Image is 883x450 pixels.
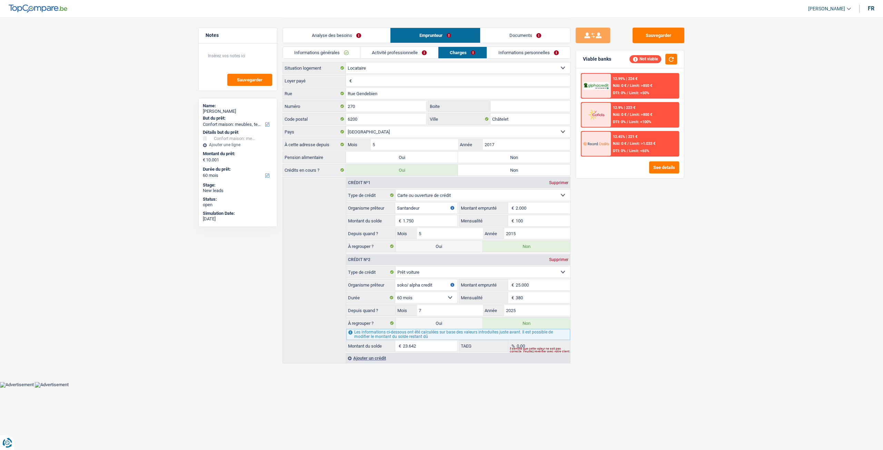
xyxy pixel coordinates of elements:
[390,28,480,43] a: Emprunteur
[458,152,570,163] label: Non
[346,75,354,86] span: €
[428,113,491,124] label: Ville
[480,28,570,43] a: Documents
[371,139,458,150] input: MM
[346,139,370,150] label: Mois
[283,164,346,176] label: Crédits en cours ?
[283,28,390,43] a: Analyse des besoins
[508,215,516,226] span: €
[346,181,372,185] div: Crédit nº1
[630,83,652,88] span: Limit: >850 €
[803,3,851,14] a: [PERSON_NAME]
[629,149,649,153] span: Limit: <65%
[203,182,273,188] div: Stage:
[203,188,273,193] div: New leads
[459,215,508,226] label: Mensualité
[346,340,395,351] label: Montant du solde
[203,202,273,208] div: open
[203,142,273,147] div: Ajouter une ligne
[613,141,626,146] span: NAI: 0 €
[346,190,396,201] label: Type de crédit
[629,55,661,63] div: Not viable
[627,112,629,117] span: /
[547,258,570,262] div: Supprimer
[459,292,508,303] label: Mensualité
[483,241,570,252] label: Non
[627,141,629,146] span: /
[483,318,570,329] label: Non
[283,75,346,86] label: Loyer payé
[396,228,417,239] label: Mois
[583,56,611,62] div: Viable banks
[203,130,273,135] div: Détails but du prêt
[346,353,570,363] div: Ajouter un crédit
[459,340,508,351] label: TAEG
[868,5,874,12] div: fr
[428,101,491,112] label: Boite
[203,197,273,202] div: Status:
[346,228,396,239] label: Depuis quand ?
[283,88,346,99] label: Rue
[237,78,262,82] span: Sauvegarder
[35,382,69,388] img: Advertisement
[583,82,609,90] img: AlphaCredit
[483,305,504,316] label: Année
[627,91,628,95] span: /
[613,149,626,153] span: DTI: 0%
[203,211,273,216] div: Simulation Date:
[613,112,626,117] span: NAI: 0 €
[203,109,273,114] div: [PERSON_NAME]
[458,139,483,150] label: Année
[346,164,458,176] label: Oui
[346,258,372,262] div: Crédit nº2
[203,103,273,109] div: Name:
[346,292,395,303] label: Durée
[283,126,346,137] label: Pays
[613,120,626,124] span: DTI: 0%
[395,215,403,226] span: €
[283,101,346,112] label: Numéro
[613,106,635,110] div: 12.9% | 223 €
[417,228,483,239] input: MM
[633,28,684,43] button: Sauvegarder
[583,108,609,121] img: Cofidis
[487,47,570,58] a: Informations personnelles
[346,152,458,163] label: Oui
[396,241,483,252] label: Oui
[346,215,395,226] label: Montant du solde
[508,340,517,351] span: %
[346,267,396,278] label: Type de crédit
[459,202,508,213] label: Montant emprunté
[360,47,438,58] a: Activité professionnelle
[483,228,504,239] label: Année
[346,279,395,290] label: Organisme prêteur
[346,305,396,316] label: Depuis quand ?
[417,305,483,316] input: MM
[283,47,360,58] a: Informations générales
[613,77,637,81] div: 12.99% | 224 €
[396,318,483,329] label: Oui
[283,139,346,150] label: À cette adresse depuis
[9,4,67,13] img: TopCompare Logo
[438,47,487,58] a: Charges
[613,91,626,95] span: DTI: 0%
[504,228,570,239] input: AAAA
[458,164,570,176] label: Non
[283,152,346,163] label: Pension alimentaire
[630,141,655,146] span: Limit: >1.033 €
[583,137,609,150] img: Record Credits
[808,6,845,12] span: [PERSON_NAME]
[395,340,403,351] span: €
[547,181,570,185] div: Supprimer
[459,279,508,290] label: Montant emprunté
[630,112,652,117] span: Limit: >800 €
[346,318,396,329] label: À regrouper ?
[508,202,516,213] span: €
[203,157,205,163] span: €
[508,279,516,290] span: €
[203,116,271,121] label: But du prêt:
[613,134,637,139] div: 12.45% | 221 €
[629,120,651,124] span: Limit: <100%
[627,149,628,153] span: /
[346,241,396,252] label: À regrouper ?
